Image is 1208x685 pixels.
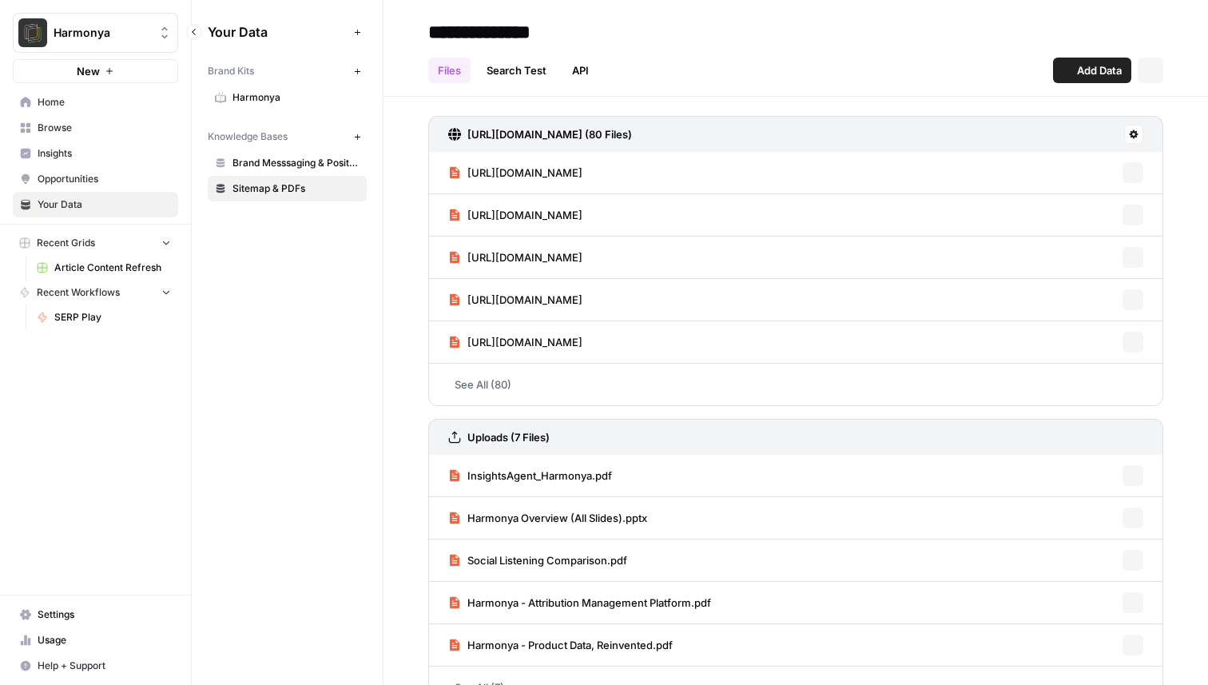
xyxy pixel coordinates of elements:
[428,364,1163,405] a: See All (80)
[448,237,582,278] a: [URL][DOMAIN_NAME]
[448,582,711,623] a: Harmonya - Attribution Management Platform.pdf
[38,95,171,110] span: Home
[37,285,120,300] span: Recent Workflows
[562,58,598,83] a: API
[13,13,178,53] button: Workspace: Harmonya
[467,637,673,653] span: Harmonya - Product Data, Reinvented.pdf
[477,58,556,83] a: Search Test
[13,653,178,679] button: Help + Support
[38,146,171,161] span: Insights
[13,141,178,166] a: Insights
[54,310,171,325] span: SERP Play
[448,279,582,321] a: [URL][DOMAIN_NAME]
[1077,62,1122,78] span: Add Data
[13,115,178,141] a: Browse
[77,63,100,79] span: New
[232,181,360,196] span: Sitemap & PDFs
[208,85,367,110] a: Harmonya
[448,152,582,193] a: [URL][DOMAIN_NAME]
[38,633,171,647] span: Usage
[208,22,348,42] span: Your Data
[208,129,288,144] span: Knowledge Bases
[38,172,171,186] span: Opportunities
[467,429,550,445] h3: Uploads (7 Files)
[38,121,171,135] span: Browse
[448,540,627,581] a: Social Listening Comparison.pdf
[208,64,254,78] span: Brand Kits
[54,261,171,275] span: Article Content Refresh
[13,231,178,255] button: Recent Grids
[232,156,360,170] span: Brand Messsaging & Positioning
[18,18,47,47] img: Harmonya Logo
[467,552,627,568] span: Social Listening Comparison.pdf
[1053,58,1131,83] button: Add Data
[467,468,612,484] span: InsightsAgent_Harmonya.pdf
[467,126,632,142] h3: [URL][DOMAIN_NAME] (80 Files)
[448,321,582,363] a: [URL][DOMAIN_NAME]
[467,292,582,308] span: [URL][DOMAIN_NAME]
[38,659,171,673] span: Help + Support
[54,25,150,41] span: Harmonya
[13,602,178,627] a: Settings
[448,455,612,496] a: InsightsAgent_Harmonya.pdf
[30,255,178,281] a: Article Content Refresh
[467,249,582,265] span: [URL][DOMAIN_NAME]
[13,90,178,115] a: Home
[13,192,178,217] a: Your Data
[13,166,178,192] a: Opportunities
[467,334,582,350] span: [URL][DOMAIN_NAME]
[13,59,178,83] button: New
[208,176,367,201] a: Sitemap & PDFs
[232,90,360,105] span: Harmonya
[428,58,471,83] a: Files
[448,194,582,236] a: [URL][DOMAIN_NAME]
[467,510,647,526] span: Harmonya Overview (All Slides).pptx
[208,150,367,176] a: Brand Messsaging & Positioning
[448,497,647,539] a: Harmonya Overview (All Slides).pptx
[37,236,95,250] span: Recent Grids
[448,420,550,455] a: Uploads (7 Files)
[38,607,171,622] span: Settings
[467,165,582,181] span: [URL][DOMAIN_NAME]
[448,624,673,666] a: Harmonya - Product Data, Reinvented.pdf
[448,117,632,152] a: [URL][DOMAIN_NAME] (80 Files)
[30,305,178,330] a: SERP Play
[38,197,171,212] span: Your Data
[13,281,178,305] button: Recent Workflows
[467,595,711,611] span: Harmonya - Attribution Management Platform.pdf
[467,207,582,223] span: [URL][DOMAIN_NAME]
[13,627,178,653] a: Usage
